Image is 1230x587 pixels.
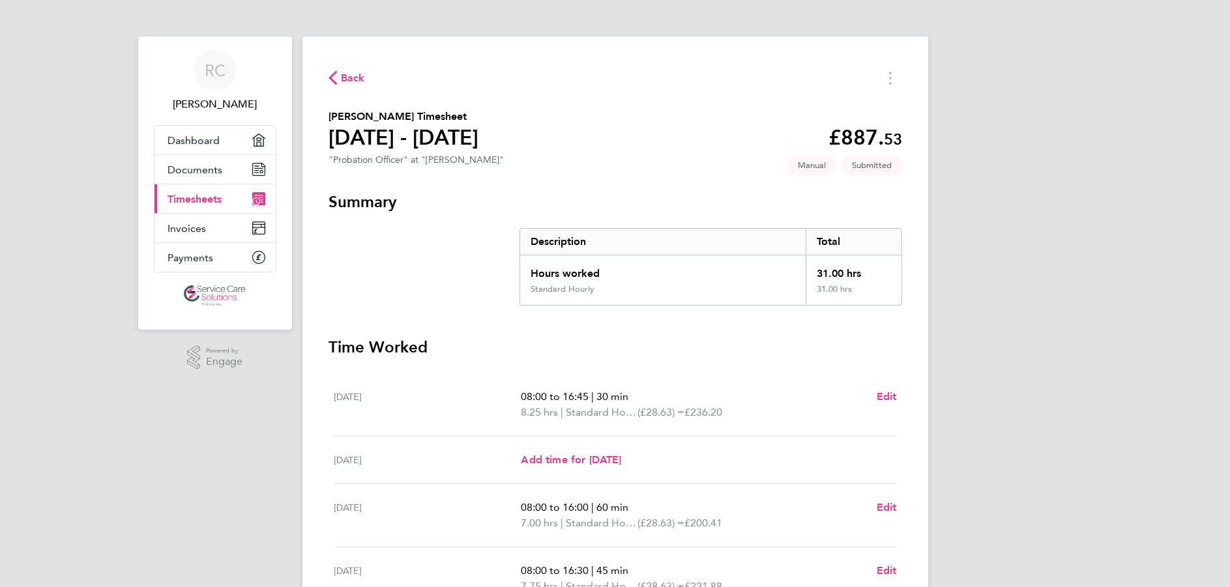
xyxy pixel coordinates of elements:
[154,126,276,154] a: Dashboard
[877,500,897,515] a: Edit
[828,125,902,150] app-decimal: £887.
[806,255,901,284] div: 31.00 hrs
[877,564,897,577] span: Edit
[520,255,806,284] div: Hours worked
[877,390,897,403] span: Edit
[154,184,276,213] a: Timesheets
[521,406,558,418] span: 8.25 hrs
[591,501,594,513] span: |
[521,453,621,466] span: Add time for [DATE]
[187,345,242,370] a: Powered byEngage
[877,389,897,405] a: Edit
[521,564,589,577] span: 08:00 to 16:30
[637,406,684,418] span: (£28.63) =
[596,390,628,403] span: 30 min
[329,70,365,86] button: Back
[521,390,589,403] span: 08:00 to 16:45
[561,517,563,529] span: |
[637,517,684,529] span: (£28.63) =
[205,62,226,79] span: RC
[168,134,220,147] span: Dashboard
[591,390,594,403] span: |
[154,50,276,112] a: RC[PERSON_NAME]
[521,501,589,513] span: 08:00 to 16:00
[566,405,637,420] span: Standard Hourly
[787,154,836,176] span: This timesheet was manually created.
[842,154,902,176] span: This timesheet is Submitted.
[531,284,594,294] div: Standard Hourly
[561,406,563,418] span: |
[329,154,504,165] div: "Probation Officer" at "[PERSON_NAME]"
[184,285,245,306] img: servicecare-logo-retina.png
[329,337,902,358] h3: Time Worked
[334,500,521,531] div: [DATE]
[154,155,276,184] a: Documents
[566,515,637,531] span: Standard Hourly
[168,193,222,205] span: Timesheets
[334,389,521,420] div: [DATE]
[806,229,901,255] div: Total
[684,517,722,529] span: £200.41
[154,96,276,112] span: Rob Coyle
[168,251,213,264] span: Payments
[521,452,621,468] a: Add time for [DATE]
[884,130,902,149] span: 53
[521,517,558,529] span: 7.00 hrs
[520,229,806,255] div: Description
[154,243,276,272] a: Payments
[684,406,722,418] span: £236.20
[877,501,897,513] span: Edit
[329,109,478,124] h2: [PERSON_NAME] Timesheet
[334,452,521,468] div: [DATE]
[520,228,902,306] div: Summary
[877,563,897,579] a: Edit
[591,564,594,577] span: |
[596,564,628,577] span: 45 min
[168,222,206,235] span: Invoices
[329,124,478,150] h1: [DATE] - [DATE]
[206,356,242,367] span: Engage
[341,70,365,86] span: Back
[329,192,902,212] h3: Summary
[138,36,292,330] nav: Main navigation
[168,164,222,176] span: Documents
[154,285,276,306] a: Go to home page
[879,68,902,88] button: Timesheets Menu
[154,214,276,242] a: Invoices
[206,345,242,356] span: Powered by
[806,284,901,305] div: 31.00 hrs
[596,501,628,513] span: 60 min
